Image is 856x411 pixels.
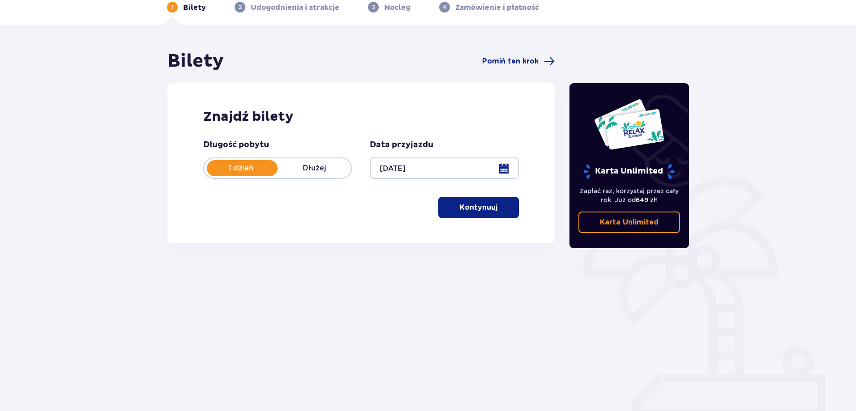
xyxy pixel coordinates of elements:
p: Nocleg [384,3,411,13]
div: 1Bilety [167,2,206,13]
p: 3 [372,3,375,11]
p: Długość pobytu [203,140,269,150]
p: 4 [443,3,446,11]
p: Zamówienie i płatność [455,3,539,13]
div: 3Nocleg [368,2,411,13]
p: 1 [171,3,174,11]
span: Pomiń ten krok [482,56,539,66]
a: Pomiń ten krok [482,56,555,67]
h1: Bilety [167,50,224,72]
p: Bilety [183,3,206,13]
p: 1 dzień [204,163,278,173]
p: Zapłać raz, korzystaj przez cały rok. Już od ! [578,186,681,204]
div: 4Zamówienie i płatność [439,2,539,13]
button: Kontynuuj [438,197,519,218]
p: Karta Unlimited [582,164,676,179]
p: Dłużej [278,163,351,173]
p: 2 [239,3,242,11]
p: Karta Unlimited [600,217,659,227]
span: 649 zł [636,196,656,203]
h2: Znajdź bilety [203,108,519,125]
p: Kontynuuj [460,203,497,212]
div: 2Udogodnienia i atrakcje [235,2,339,13]
p: Data przyjazdu [370,140,433,150]
a: Karta Unlimited [578,212,681,233]
img: Dwie karty całoroczne do Suntago z napisem 'UNLIMITED RELAX', na białym tle z tropikalnymi liśćmi... [594,98,665,150]
p: Udogodnienia i atrakcje [251,3,339,13]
